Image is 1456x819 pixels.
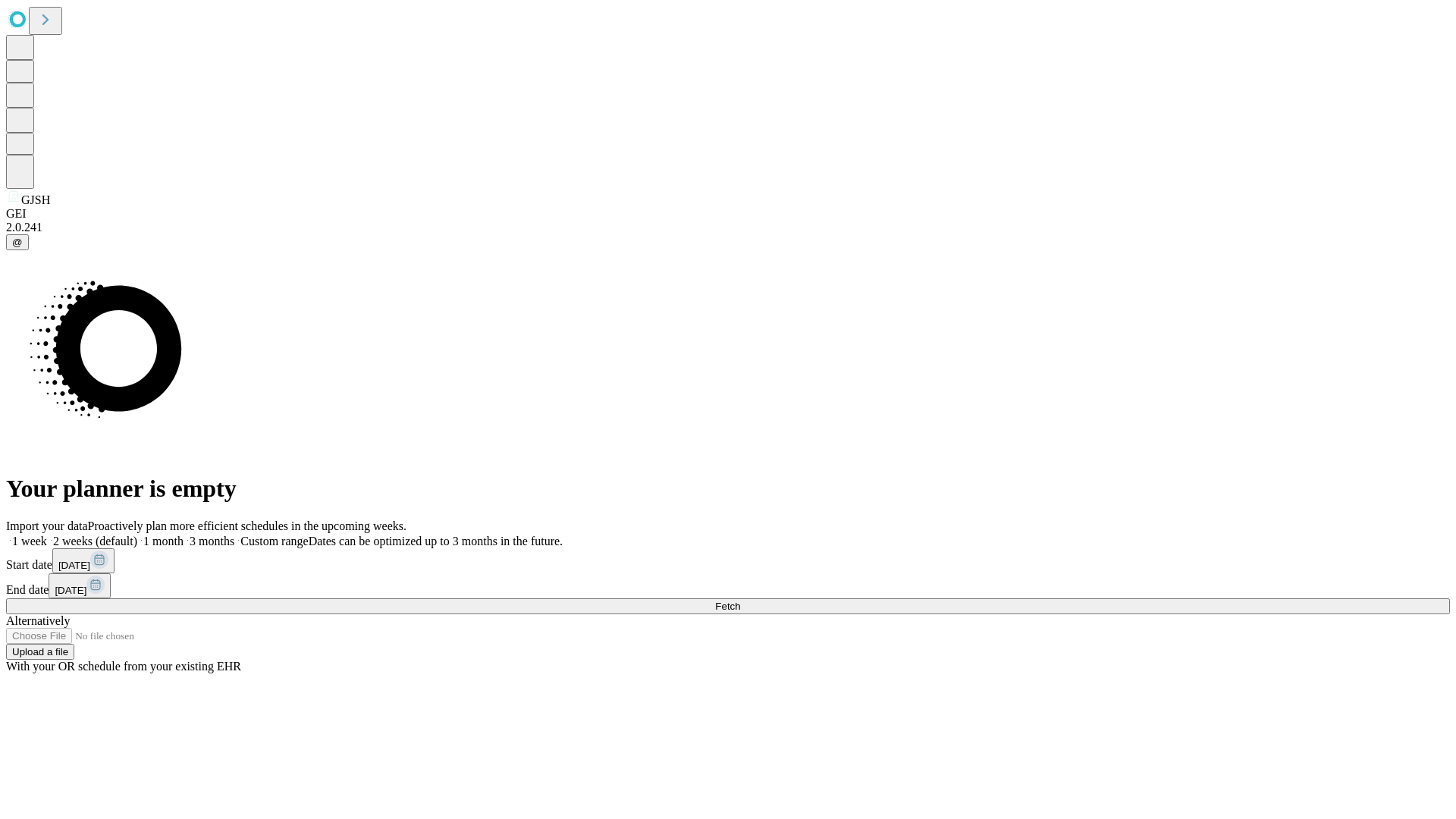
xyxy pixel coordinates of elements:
span: Alternatively [6,614,70,627]
span: 2 weeks (default) [53,535,137,548]
span: GJSH [21,193,50,206]
div: GEI [6,207,1450,221]
button: Upload a file [6,644,74,660]
span: Dates can be optimized up to 3 months in the future. [309,535,563,548]
span: Proactively plan more efficient schedules in the upcoming weeks. [88,519,406,532]
button: @ [6,234,29,250]
span: 3 months [190,535,234,548]
span: @ [12,237,23,248]
span: Custom range [240,535,308,548]
div: End date [6,573,1450,598]
span: [DATE] [58,560,90,571]
h1: Your planner is empty [6,475,1450,503]
span: 1 month [143,535,184,548]
span: 1 week [12,535,47,548]
span: Fetch [715,601,740,612]
span: [DATE] [55,585,86,596]
button: Fetch [6,598,1450,614]
button: [DATE] [49,573,111,598]
div: Start date [6,548,1450,573]
span: Import your data [6,519,88,532]
button: [DATE] [52,548,115,573]
span: With your OR schedule from your existing EHR [6,660,241,673]
div: 2.0.241 [6,221,1450,234]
